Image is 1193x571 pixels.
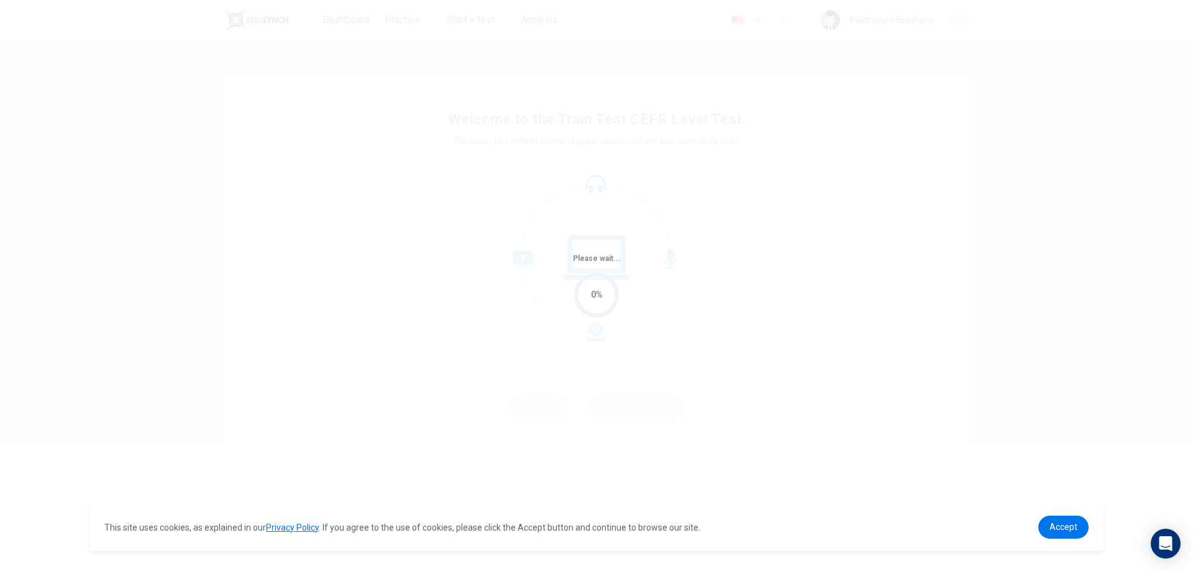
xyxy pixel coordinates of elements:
[266,523,319,532] a: Privacy Policy
[591,288,603,302] div: 0%
[573,254,621,263] span: Please wait...
[1151,529,1181,559] div: Open Intercom Messenger
[104,523,700,532] span: This site uses cookies, as explained in our . If you agree to the use of cookies, please click th...
[1038,516,1089,539] a: dismiss cookie message
[89,503,1104,551] div: cookieconsent
[1049,522,1077,532] span: Accept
